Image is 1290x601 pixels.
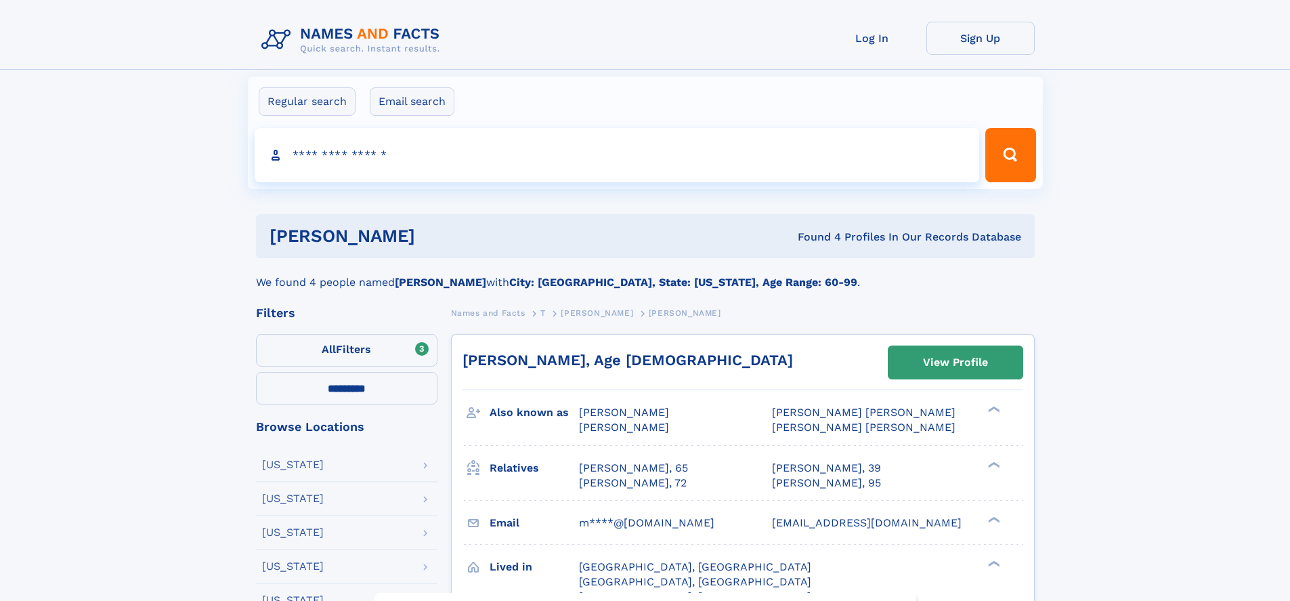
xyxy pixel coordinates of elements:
[985,515,1001,524] div: ❯
[579,406,669,419] span: [PERSON_NAME]
[490,512,579,535] h3: Email
[270,228,607,245] h1: [PERSON_NAME]
[579,575,811,588] span: [GEOGRAPHIC_DATA], [GEOGRAPHIC_DATA]
[888,346,1023,379] a: View Profile
[772,421,955,434] span: [PERSON_NAME] [PERSON_NAME]
[256,334,437,367] label: Filters
[262,493,324,504] div: [US_STATE]
[262,459,324,470] div: [US_STATE]
[985,559,1001,568] div: ❯
[818,22,926,55] a: Log In
[540,304,546,321] a: T
[255,128,980,182] input: search input
[606,230,1021,245] div: Found 4 Profiles In Our Records Database
[322,343,336,356] span: All
[772,476,881,491] a: [PERSON_NAME], 95
[490,556,579,579] h3: Lived in
[490,401,579,424] h3: Also known as
[772,516,962,529] span: [EMAIL_ADDRESS][DOMAIN_NAME]
[923,347,988,378] div: View Profile
[561,308,633,318] span: [PERSON_NAME]
[579,461,688,476] a: [PERSON_NAME], 65
[256,421,437,433] div: Browse Locations
[463,352,793,369] a: [PERSON_NAME], Age [DEMOGRAPHIC_DATA]
[579,560,811,573] span: [GEOGRAPHIC_DATA], [GEOGRAPHIC_DATA]
[985,460,1001,469] div: ❯
[451,304,525,321] a: Names and Facts
[256,258,1035,291] div: We found 4 people named with .
[579,476,687,491] a: [PERSON_NAME], 72
[926,22,1035,55] a: Sign Up
[262,561,324,572] div: [US_STATE]
[509,276,857,289] b: City: [GEOGRAPHIC_DATA], State: [US_STATE], Age Range: 60-99
[259,87,356,116] label: Regular search
[772,461,881,476] a: [PERSON_NAME], 39
[649,308,721,318] span: [PERSON_NAME]
[262,527,324,538] div: [US_STATE]
[985,128,1035,182] button: Search Button
[579,421,669,434] span: [PERSON_NAME]
[772,406,955,419] span: [PERSON_NAME] [PERSON_NAME]
[561,304,633,321] a: [PERSON_NAME]
[540,308,546,318] span: T
[370,87,454,116] label: Email search
[985,405,1001,414] div: ❯
[395,276,486,289] b: [PERSON_NAME]
[256,307,437,319] div: Filters
[490,457,579,480] h3: Relatives
[256,22,451,58] img: Logo Names and Facts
